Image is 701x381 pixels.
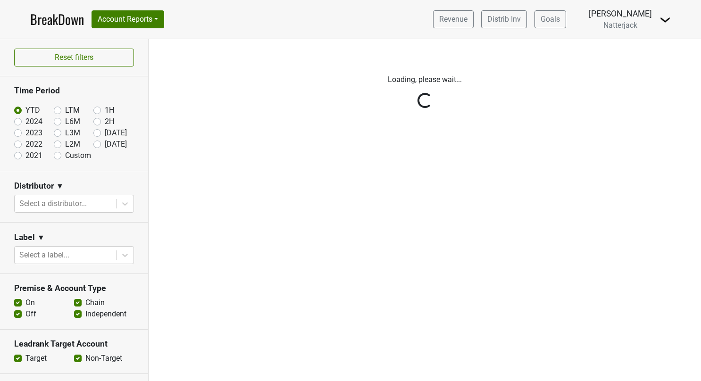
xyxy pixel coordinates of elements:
p: Loading, please wait... [163,74,687,85]
span: Natterjack [603,21,637,30]
div: [PERSON_NAME] [589,8,652,20]
a: Distrib Inv [481,10,527,28]
a: Revenue [433,10,474,28]
button: Account Reports [92,10,164,28]
a: BreakDown [30,9,84,29]
a: Goals [534,10,566,28]
img: Dropdown Menu [659,14,671,25]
